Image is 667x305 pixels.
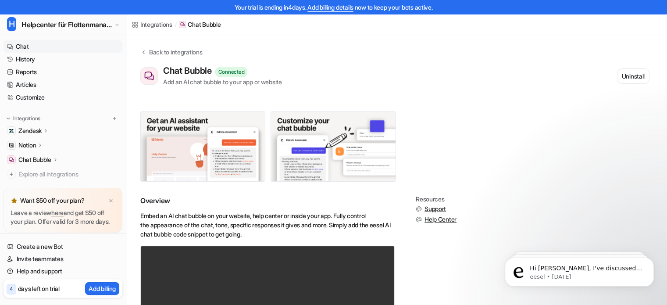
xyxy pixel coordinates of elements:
p: Chat Bubble [188,20,221,29]
img: Chat Bubble [9,157,14,162]
p: Integrations [13,115,40,122]
img: support.svg [416,206,422,212]
a: here [51,209,64,216]
span: Explore all integrations [18,167,119,181]
p: Leave a review and get $50 off your plan. Offer valid for 3 more days. [11,208,115,226]
span: Helpcenter für Flottenmanager (CarrierHub) [21,18,112,31]
span: Help Center [424,215,457,224]
a: Chat Bubble [179,20,221,29]
button: Uninstall [617,68,649,84]
img: expand menu [5,115,11,122]
div: Back to integrations [146,47,202,57]
img: star [11,197,18,204]
img: x [108,198,114,204]
a: Invite teammates [4,253,122,265]
div: Resources [416,196,457,203]
img: support.svg [416,216,422,222]
a: Add billing details [307,4,353,11]
div: Chat Bubble [163,65,215,76]
a: Reports [4,66,122,78]
p: Embed an AI chat bubble on your website, help center or inside your app. Fully control the appear... [140,211,395,239]
img: menu_add.svg [111,115,118,122]
a: Create a new Bot [4,240,122,253]
a: Help and support [4,265,122,277]
div: Integrations [140,20,172,29]
img: Zendesk [9,128,14,133]
button: Support [416,205,457,213]
p: Want $50 off your plan? [20,196,85,205]
p: Chat Bubble [18,155,51,164]
a: Articles [4,79,122,91]
a: Integrations [132,20,172,29]
a: Customize [4,91,122,104]
h2: Overview [140,196,395,206]
span: / [175,21,177,29]
p: Zendesk [18,126,42,135]
button: Back to integrations [140,47,202,65]
button: Help Center [416,215,457,224]
a: Chat [4,40,122,53]
div: Add an AI chat bubble to your app or website [163,77,282,86]
p: days left on trial [18,284,60,293]
span: H [7,17,16,31]
div: Connected [215,67,248,77]
button: Add billing [85,282,119,295]
img: Notion [9,143,14,148]
p: 4 [10,285,13,293]
p: Add billing [89,284,116,293]
img: explore all integrations [7,170,16,179]
button: Integrations [4,114,43,123]
iframe: Intercom notifications message [492,239,667,301]
p: Notion [18,141,36,150]
span: Support [424,205,446,213]
a: Explore all integrations [4,168,122,180]
a: History [4,53,122,65]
